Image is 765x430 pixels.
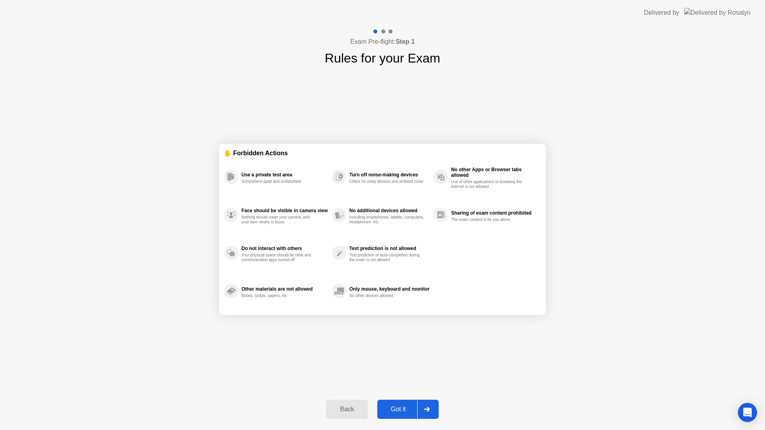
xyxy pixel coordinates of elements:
[349,253,425,262] div: Text prediction or auto-completion during the exam is not allowed
[396,38,415,45] b: Step 1
[451,180,526,189] div: Use of other applications or browsing the internet is not allowed
[684,8,751,17] img: Delivered by Rosalyn
[380,406,417,413] div: Got it
[241,215,317,225] div: Nothing should cover your camera, with your face clearly in focus
[349,246,430,251] div: Text prediction is not allowed
[349,172,430,178] div: Turn off noise-making devices
[326,400,367,419] button: Back
[241,293,317,298] div: Books, scripts, papers, etc
[241,208,328,213] div: Face should be visible in camera view
[325,49,440,68] h1: Rules for your Exam
[241,179,317,184] div: Somewhere quiet and undisturbed
[644,8,679,18] div: Delivered by
[329,406,365,413] div: Back
[349,293,425,298] div: No other devices allowed
[241,246,328,251] div: Do not interact with others
[451,167,537,178] div: No other Apps or Browser tabs allowed
[241,286,328,292] div: Other materials are not allowed
[241,253,317,262] div: Your physical space should be clear and communication apps turned off
[349,286,430,292] div: Only mouse, keyboard and monitor
[451,210,537,216] div: Sharing of exam content prohibited
[451,217,526,222] div: The exam content is for you alone
[241,172,328,178] div: Use a private test area
[224,149,541,158] div: ✋ Forbidden Actions
[377,400,439,419] button: Got it
[349,208,430,213] div: No additional devices allowed
[738,403,757,422] div: Open Intercom Messenger
[349,179,425,184] div: Check for noisy devices and ambient noise
[350,37,415,47] h4: Exam Pre-flight:
[349,215,425,225] div: Including smartphones, tablets, computers, headphones, etc.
